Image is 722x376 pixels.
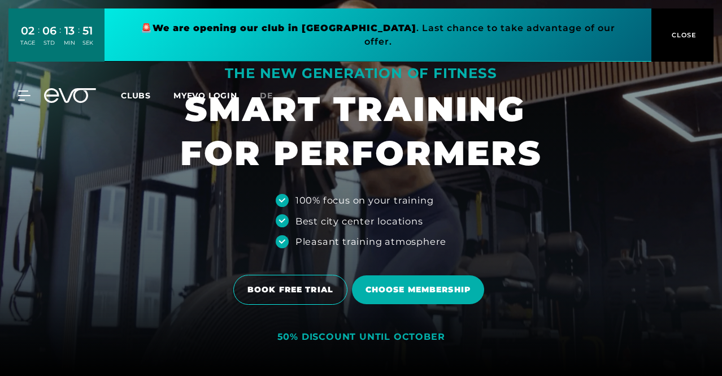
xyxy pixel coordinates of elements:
span: BOOK FREE TRIAL [247,284,333,296]
div: STD [42,39,56,47]
div: MIN [64,39,75,47]
a: MYEVO LOGIN [173,90,237,101]
a: de [260,89,286,102]
span: Choose membership [366,284,471,296]
span: de [260,90,273,101]
div: 13 [64,23,75,39]
div: : [78,24,80,54]
div: SEK [82,39,93,47]
div: Pleasant training atmosphere [295,235,446,248]
span: Clubs [121,90,151,101]
div: 100% focus on your training [295,193,434,207]
span: CLOSE [669,30,697,40]
div: : [59,24,61,54]
a: Choose membership [352,267,489,313]
div: 02 [20,23,35,39]
div: 06 [42,23,56,39]
a: Clubs [121,90,173,101]
div: 50% DISCOUNT UNTIL OCTOBER [277,331,445,343]
h1: SMART TRAINING FOR PERFORMERS [180,87,542,175]
div: : [38,24,40,54]
a: BOOK FREE TRIAL [233,266,352,313]
div: Best city center locations [295,214,423,228]
div: 51 [82,23,93,39]
div: TAGE [20,39,35,47]
button: CLOSE [651,8,714,62]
